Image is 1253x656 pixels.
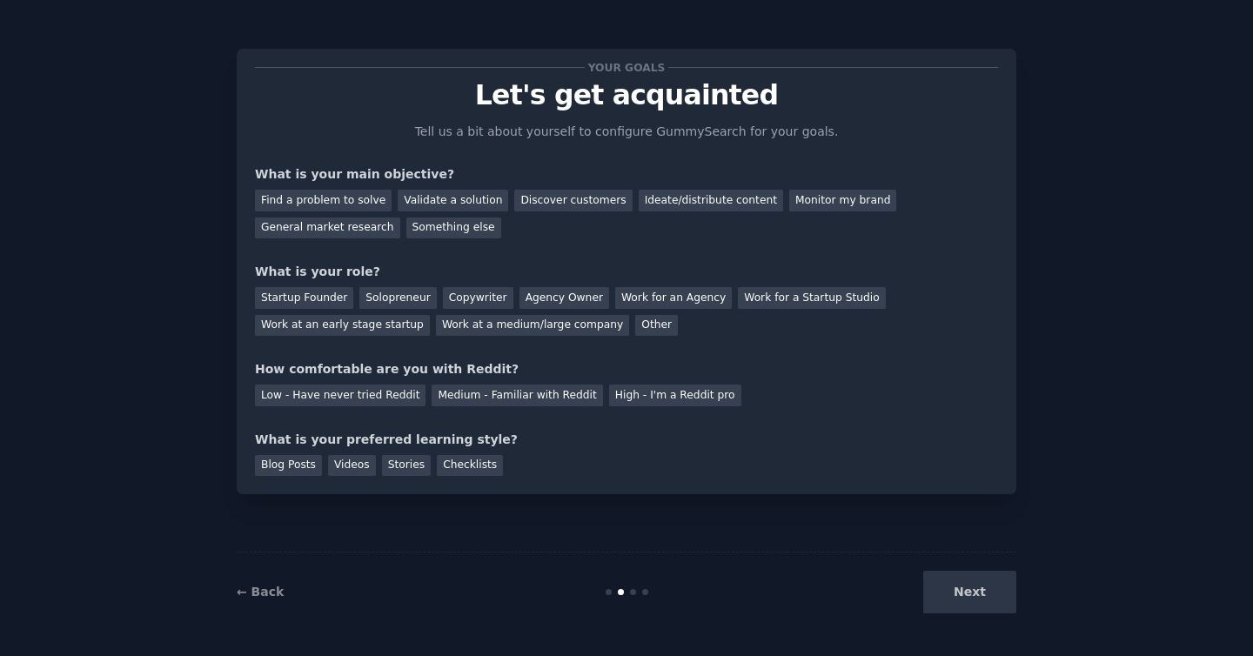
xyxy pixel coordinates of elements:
div: High - I'm a Reddit pro [609,385,741,406]
div: Low - Have never tried Reddit [255,385,425,406]
div: Checklists [437,455,503,477]
div: Copywriter [443,287,513,309]
div: Startup Founder [255,287,353,309]
div: Work for a Startup Studio [738,287,885,309]
div: What is your role? [255,263,998,281]
div: Find a problem to solve [255,190,392,211]
a: ← Back [237,585,284,599]
div: Ideate/distribute content [639,190,783,211]
div: Validate a solution [398,190,508,211]
div: General market research [255,218,400,239]
div: Medium - Familiar with Reddit [432,385,602,406]
div: Videos [328,455,376,477]
div: How comfortable are you with Reddit? [255,360,998,378]
div: Other [635,315,678,337]
span: Your goals [585,58,668,77]
div: Monitor my brand [789,190,896,211]
p: Let's get acquainted [255,80,998,110]
div: What is your main objective? [255,165,998,184]
div: Stories [382,455,431,477]
div: Work at a medium/large company [436,315,629,337]
div: Work at an early stage startup [255,315,430,337]
div: Work for an Agency [615,287,732,309]
div: Solopreneur [359,287,436,309]
div: Blog Posts [255,455,322,477]
div: Discover customers [514,190,632,211]
p: Tell us a bit about yourself to configure GummySearch for your goals. [407,123,846,141]
div: Agency Owner [519,287,609,309]
div: What is your preferred learning style? [255,431,998,449]
div: Something else [406,218,501,239]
